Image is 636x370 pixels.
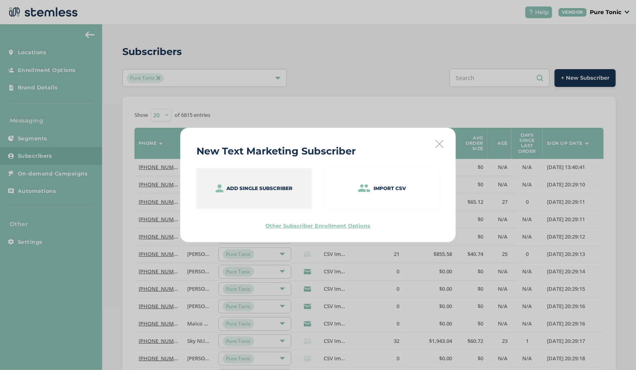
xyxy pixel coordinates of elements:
h2: New Text Marketing Subscriber [196,144,356,159]
label: Other Subscriber Enrollment Options [266,222,371,229]
p: Add single subscriber [227,185,293,192]
img: icon-person-4bab5b8d.svg [216,184,224,192]
iframe: Chat Widget [595,331,636,370]
p: Import CSV [373,185,406,192]
img: icon-people-8ccbccc7.svg [358,184,370,192]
